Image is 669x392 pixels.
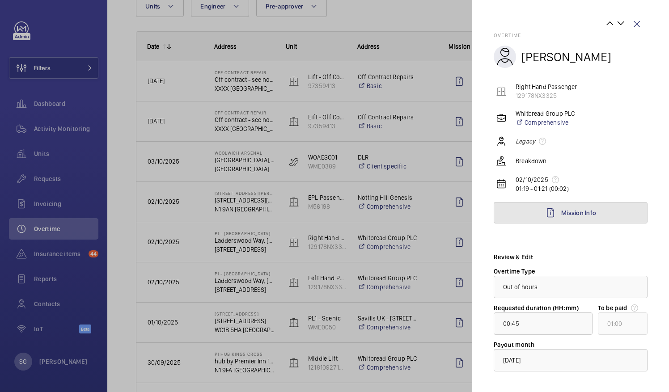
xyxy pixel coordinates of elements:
input: undefined [598,312,648,335]
label: Requested duration (HH:mm) [494,304,579,312]
p: Breakdown [516,156,547,165]
p: Right Hand Passenger [516,82,577,91]
span: Mission Info [561,209,596,216]
span: [DATE] [503,357,521,364]
p: 02/10/2025 [516,175,569,184]
span: Out of hours [503,283,538,291]
p: 01:19 - 01:21 (00:02) [516,184,569,193]
label: To be paid [598,303,648,312]
label: Overtime Type [494,268,535,275]
input: function rt(){if((0,e.mK)(Iu),Iu.value===k)throw new i.buA(-950,null);return Iu.value} [494,312,593,335]
a: Mission Info [494,202,648,223]
p: 129178NX3325 [516,91,577,100]
img: elevator.svg [496,86,507,97]
h2: Overtime [494,32,648,38]
label: Payout month [494,341,534,348]
p: Whitbread Group PLC [516,109,575,118]
h2: [PERSON_NAME] [521,49,611,65]
a: Comprehensive [516,118,575,127]
div: Review & Edit [494,253,648,261]
em: Legacy [516,137,535,146]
